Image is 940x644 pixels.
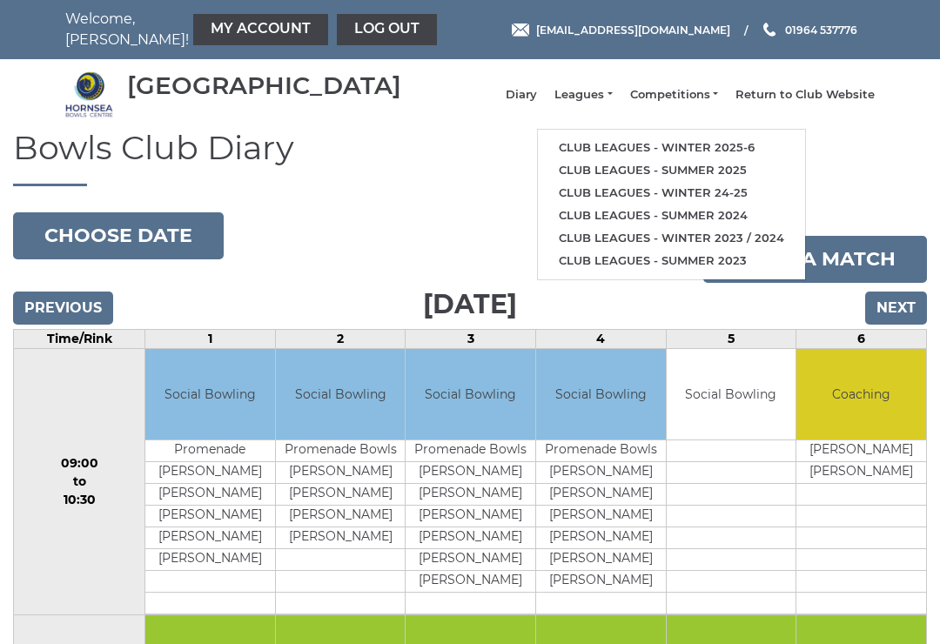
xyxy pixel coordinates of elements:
[276,440,406,462] td: Promenade Bowls
[276,349,406,440] td: Social Bowling
[406,549,535,571] td: [PERSON_NAME]
[536,462,666,484] td: [PERSON_NAME]
[406,571,535,593] td: [PERSON_NAME]
[536,349,666,440] td: Social Bowling
[337,14,437,45] a: Log out
[127,72,401,99] div: [GEOGRAPHIC_DATA]
[145,549,275,571] td: [PERSON_NAME]
[145,440,275,462] td: Promenade
[538,227,805,250] a: Club leagues - Winter 2023 / 2024
[536,571,666,593] td: [PERSON_NAME]
[796,329,927,348] td: 6
[193,14,328,45] a: My Account
[406,329,536,348] td: 3
[275,329,406,348] td: 2
[276,527,406,549] td: [PERSON_NAME]
[276,462,406,484] td: [PERSON_NAME]
[406,440,535,462] td: Promenade Bowls
[145,462,275,484] td: [PERSON_NAME]
[538,159,805,182] a: Club leagues - Summer 2025
[406,484,535,506] td: [PERSON_NAME]
[536,549,666,571] td: [PERSON_NAME]
[536,527,666,549] td: [PERSON_NAME]
[406,349,535,440] td: Social Bowling
[512,23,529,37] img: Email
[406,527,535,549] td: [PERSON_NAME]
[538,205,805,227] a: Club leagues - Summer 2024
[276,484,406,506] td: [PERSON_NAME]
[536,23,730,36] span: [EMAIL_ADDRESS][DOMAIN_NAME]
[630,87,718,103] a: Competitions
[13,212,224,259] button: Choose date
[506,87,537,103] a: Diary
[145,349,275,440] td: Social Bowling
[406,462,535,484] td: [PERSON_NAME]
[703,236,927,283] a: Book a match
[145,484,275,506] td: [PERSON_NAME]
[537,129,806,279] ul: Leagues
[735,87,875,103] a: Return to Club Website
[761,22,857,38] a: Phone us 01964 537776
[13,130,927,186] h1: Bowls Club Diary
[145,527,275,549] td: [PERSON_NAME]
[666,329,796,348] td: 5
[667,349,796,440] td: Social Bowling
[65,9,387,50] nav: Welcome, [PERSON_NAME]!
[796,349,926,440] td: Coaching
[538,250,805,272] a: Club leagues - Summer 2023
[536,506,666,527] td: [PERSON_NAME]
[65,70,113,118] img: Hornsea Bowls Centre
[538,182,805,205] a: Club leagues - Winter 24-25
[145,329,276,348] td: 1
[406,506,535,527] td: [PERSON_NAME]
[536,484,666,506] td: [PERSON_NAME]
[14,329,145,348] td: Time/Rink
[865,292,927,325] input: Next
[536,329,667,348] td: 4
[796,440,926,462] td: [PERSON_NAME]
[538,137,805,159] a: Club leagues - Winter 2025-6
[14,348,145,615] td: 09:00 to 10:30
[276,506,406,527] td: [PERSON_NAME]
[13,292,113,325] input: Previous
[785,23,857,36] span: 01964 537776
[763,23,775,37] img: Phone us
[554,87,612,103] a: Leagues
[145,506,275,527] td: [PERSON_NAME]
[796,462,926,484] td: [PERSON_NAME]
[536,440,666,462] td: Promenade Bowls
[512,22,730,38] a: Email [EMAIL_ADDRESS][DOMAIN_NAME]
